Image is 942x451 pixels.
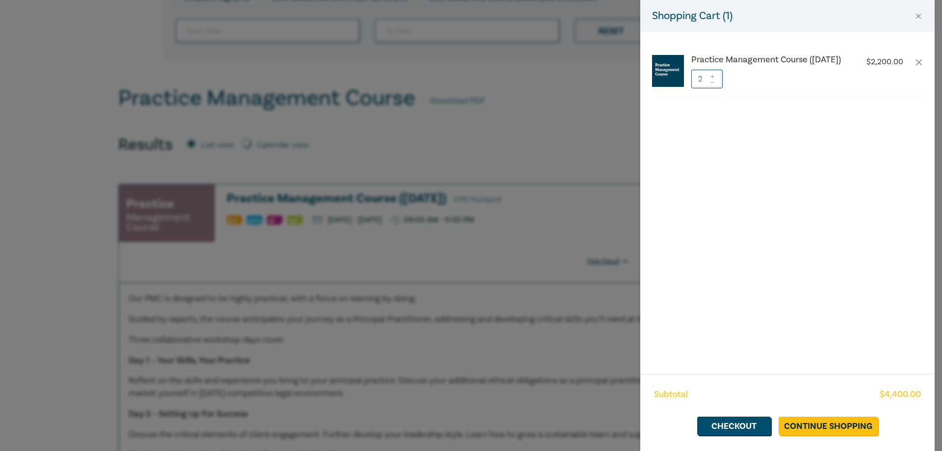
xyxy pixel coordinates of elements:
h5: Shopping Cart ( 1 ) [652,8,733,24]
img: Practice%20Management%20Course.jpg [652,55,684,87]
button: Close [914,12,923,21]
input: 1 [691,70,723,88]
span: Subtotal [654,388,688,401]
a: Continue Shopping [779,417,878,435]
p: $ 2,200.00 [866,57,903,67]
a: Checkout [697,417,771,435]
a: Practice Management Course ([DATE]) [691,55,854,65]
span: $ 4,400.00 [880,388,921,401]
